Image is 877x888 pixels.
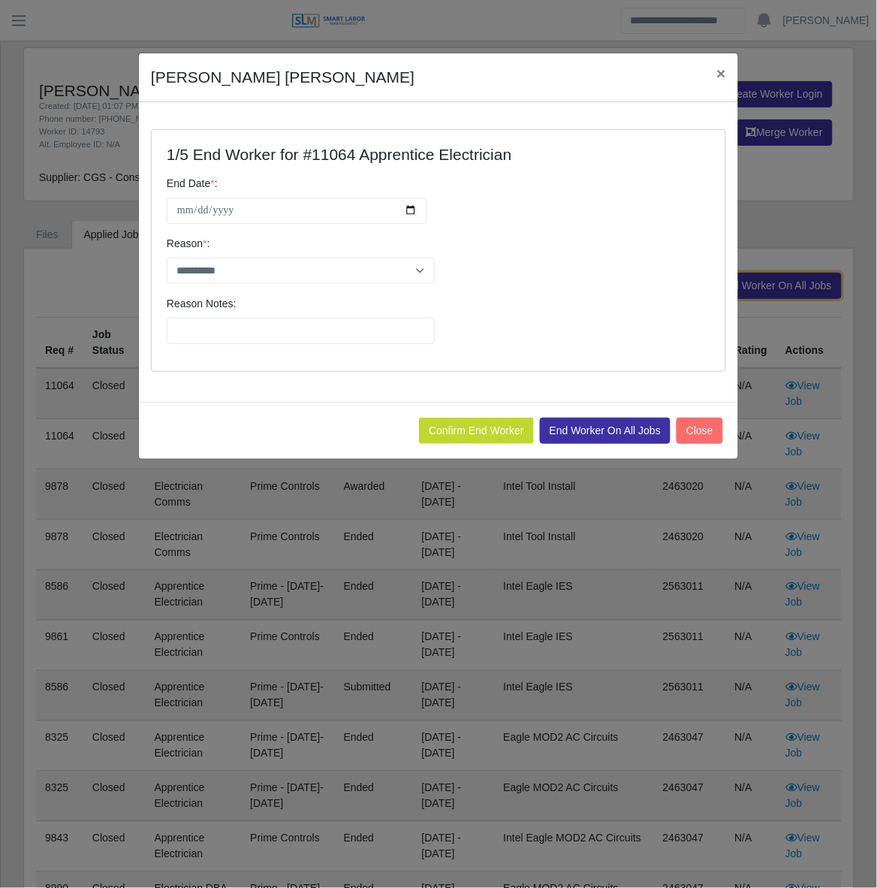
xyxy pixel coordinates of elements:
[717,65,726,82] span: ×
[540,418,671,444] button: End Worker On All Jobs
[419,418,534,444] button: Confirm End Worker
[167,296,237,312] label: Reason Notes:
[167,145,569,164] h4: 1/5 End Worker for #11064 Apprentice Electrician
[167,236,210,252] label: Reason :
[167,176,218,192] label: End Date :
[151,65,414,89] h4: [PERSON_NAME] [PERSON_NAME]
[677,418,723,444] button: Close
[705,53,738,93] button: Close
